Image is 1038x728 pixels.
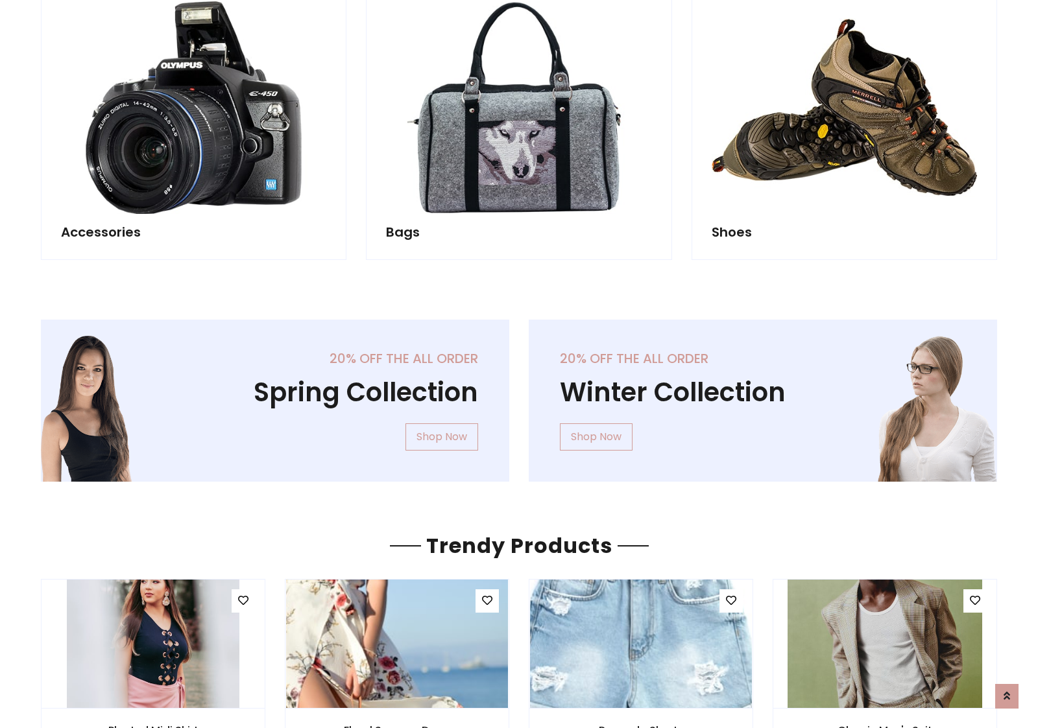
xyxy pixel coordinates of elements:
span: Trendy Products [421,531,618,560]
h5: Bags [386,224,651,240]
h5: 20% off the all order [560,351,966,366]
a: Shop Now [405,423,478,451]
h5: 20% off the all order [72,351,478,366]
h5: Shoes [712,224,977,240]
h1: Winter Collection [560,377,966,408]
h1: Spring Collection [72,377,478,408]
a: Shop Now [560,423,633,451]
h5: Accessories [61,224,326,240]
